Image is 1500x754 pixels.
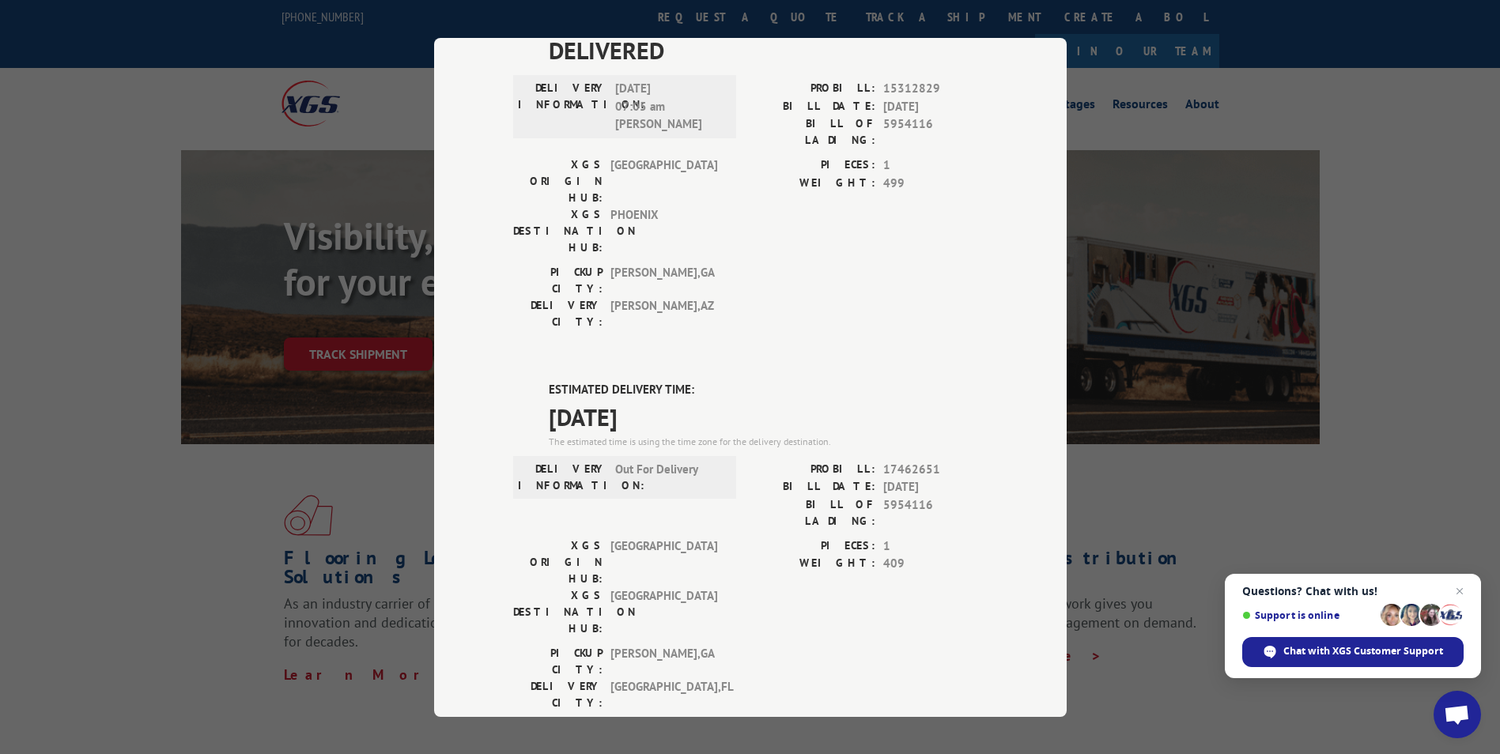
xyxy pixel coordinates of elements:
label: DELIVERY CITY: [513,677,603,711]
span: [PERSON_NAME] , GA [610,644,717,677]
label: BILL OF LADING: [750,115,875,149]
span: [GEOGRAPHIC_DATA] [610,156,717,206]
span: Out For Delivery [615,460,722,493]
span: [GEOGRAPHIC_DATA] [610,586,717,636]
span: Support is online [1242,609,1375,621]
label: ESTIMATED DELIVERY TIME: [549,381,988,399]
span: 17462651 [883,460,988,478]
span: 499 [883,174,988,192]
label: PROBILL: [750,80,875,98]
label: PIECES: [750,537,875,555]
label: DELIVERY CITY: [513,297,603,330]
span: 1 [883,537,988,555]
label: XGS DESTINATION HUB: [513,586,603,636]
span: 1 [883,156,988,175]
label: PROBILL: [750,460,875,478]
label: BILL DATE: [750,478,875,496]
label: PICKUP CITY: [513,644,603,677]
span: 15312829 [883,80,988,98]
label: WEIGHT: [750,555,875,573]
span: PHOENIX [610,206,717,256]
label: XGS ORIGIN HUB: [513,537,603,586]
span: 5954116 [883,496,988,529]
label: XGS DESTINATION HUB: [513,206,603,256]
span: [GEOGRAPHIC_DATA] [610,537,717,586]
span: [DATE] [549,398,988,434]
a: Open chat [1434,691,1481,738]
label: WEIGHT: [750,174,875,192]
span: Questions? Chat with us! [1242,585,1464,598]
span: [PERSON_NAME] , AZ [610,297,717,330]
label: PIECES: [750,156,875,175]
label: BILL OF LADING: [750,496,875,529]
span: 409 [883,555,988,573]
label: XGS ORIGIN HUB: [513,156,603,206]
label: PICKUP CITY: [513,264,603,297]
label: DELIVERY INFORMATION: [518,80,607,134]
div: The estimated time is using the time zone for the delivery destination. [549,434,988,448]
span: DELIVERED [549,32,988,68]
span: [DATE] [883,97,988,115]
label: BILL DATE: [750,97,875,115]
span: [GEOGRAPHIC_DATA] , FL [610,677,717,711]
span: Chat with XGS Customer Support [1242,637,1464,667]
label: DELIVERY INFORMATION: [518,460,607,493]
span: Chat with XGS Customer Support [1283,644,1443,658]
span: [PERSON_NAME] , GA [610,264,717,297]
span: [DATE] [883,478,988,496]
span: 5954116 [883,115,988,149]
span: [DATE] 07:05 am [PERSON_NAME] [615,80,722,134]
